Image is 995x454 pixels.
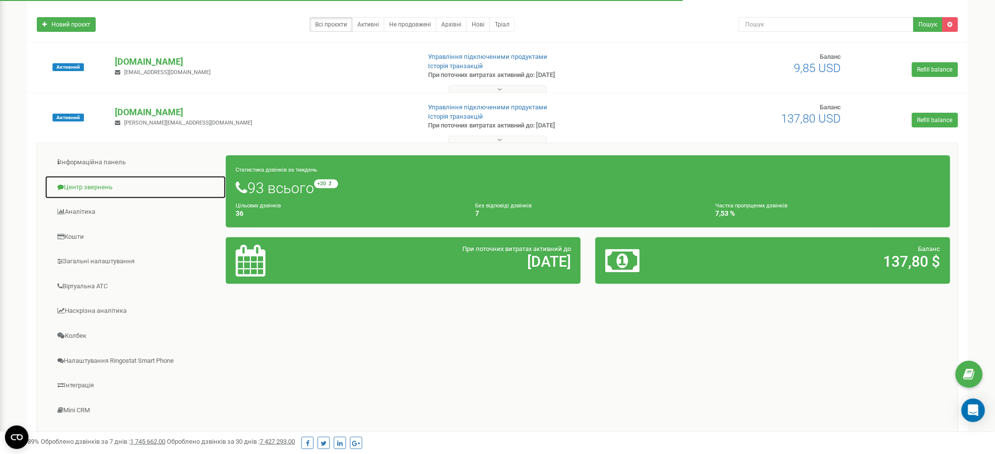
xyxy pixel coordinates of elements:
[912,113,958,127] a: Refill balance
[918,245,941,252] span: Баланс
[45,200,226,224] a: Аналiтика
[167,438,295,445] span: Оброблено дзвінків за 30 днів :
[124,69,211,76] span: [EMAIL_ADDRESS][DOMAIN_NAME]
[130,438,165,445] u: 1 745 662,00
[476,202,532,209] small: Без відповіді дзвінків
[462,245,571,252] span: При поточних витратах активний до
[45,423,226,447] a: [PERSON_NAME]
[314,179,338,188] small: +20
[436,17,467,32] a: Архівні
[236,210,461,217] h4: 36
[722,253,941,270] h2: 137,80 $
[429,71,648,80] p: При поточних витратах активний до: [DATE]
[115,106,412,119] p: [DOMAIN_NAME]
[429,53,548,60] a: Управління підключеними продуктами
[236,202,281,209] small: Цільових дзвінків
[45,250,226,274] a: Загальні налаштування
[45,151,226,175] a: Інформаційна панель
[739,17,914,32] input: Пошук
[352,253,571,270] h2: [DATE]
[715,210,941,217] h4: 7,53 %
[45,275,226,299] a: Віртуальна АТС
[914,17,943,32] button: Пошук
[53,63,84,71] span: Активний
[429,103,548,111] a: Управління підключеними продуктами
[794,61,841,75] span: 9,85 USD
[5,426,28,449] button: Open CMP widget
[384,17,436,32] a: Не продовжені
[489,17,515,32] a: Тріал
[115,55,412,68] p: [DOMAIN_NAME]
[260,438,295,445] u: 7 427 293,00
[912,62,958,77] a: Refill balance
[124,120,252,126] span: [PERSON_NAME][EMAIL_ADDRESS][DOMAIN_NAME]
[476,210,701,217] h4: 7
[53,114,84,122] span: Активний
[45,399,226,423] a: Mini CRM
[352,17,384,32] a: Активні
[715,202,787,209] small: Частка пропущених дзвінків
[45,225,226,249] a: Кошти
[962,399,985,422] div: Open Intercom Messenger
[310,17,352,32] a: Всі проєкти
[236,167,317,173] small: Статистика дзвінків за тиждень
[37,17,96,32] a: Новий проєкт
[45,324,226,348] a: Колбек
[429,121,648,130] p: При поточних витратах активний до: [DATE]
[41,438,165,445] span: Оброблено дзвінків за 7 днів :
[429,113,484,120] a: Історія транзакцій
[45,374,226,398] a: Інтеграція
[429,62,484,70] a: Історія транзакцій
[45,349,226,373] a: Налаштування Ringostat Smart Phone
[820,53,841,60] span: Баланс
[820,103,841,111] span: Баланс
[45,299,226,323] a: Наскрізна аналітика
[45,176,226,200] a: Центр звернень
[236,179,941,196] h1: 93 всього
[466,17,490,32] a: Нові
[781,112,841,126] span: 137,80 USD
